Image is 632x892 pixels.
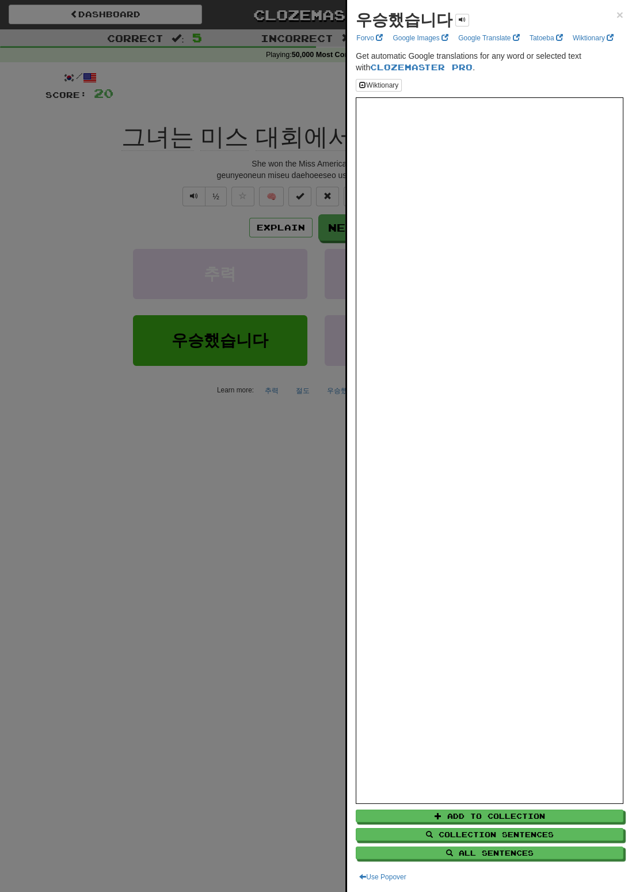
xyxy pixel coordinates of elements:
[356,828,623,841] button: Collection Sentences
[353,32,386,44] a: Forvo
[616,9,623,21] button: Close
[526,32,566,44] a: Tatoeba
[356,79,402,92] button: Wiktionary
[356,810,623,822] button: Add to Collection
[356,11,452,29] strong: 우승했습니다
[616,8,623,21] span: ×
[356,50,623,73] p: Get automatic Google translations for any word or selected text with .
[389,32,452,44] a: Google Images
[356,846,623,859] button: All Sentences
[370,62,473,72] a: Clozemaster Pro
[569,32,617,44] a: Wiktionary
[356,871,409,883] button: Use Popover
[455,32,523,44] a: Google Translate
